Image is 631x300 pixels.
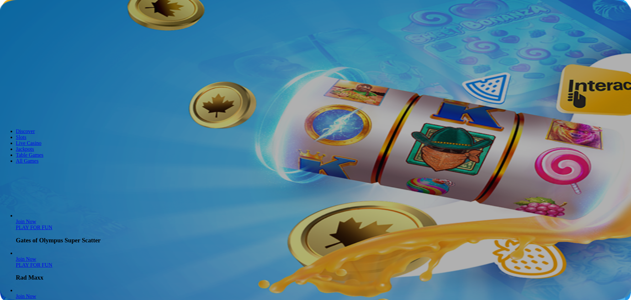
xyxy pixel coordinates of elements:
nav: Lobby [3,117,628,164]
a: Gates of Olympus Super Scatter [16,219,36,224]
article: Gates of Olympus Super Scatter [16,213,628,244]
header: Lobby [3,117,628,176]
span: Join Now [16,256,36,262]
a: Cherry Pop [16,293,36,299]
a: Rad Maxx [16,262,52,268]
a: All Games [16,158,39,164]
span: Join Now [16,293,36,299]
a: Rad Maxx [16,256,36,262]
h3: Gates of Olympus Super Scatter [16,237,628,244]
a: Table Games [16,152,43,158]
a: Slots [16,134,26,140]
a: Jackpots [16,146,34,152]
h3: Rad Maxx [16,274,628,281]
span: Join Now [16,219,36,224]
a: Discover [16,128,35,134]
a: Gates of Olympus Super Scatter [16,225,52,230]
article: Rad Maxx [16,250,628,282]
a: Live Casino [16,140,42,146]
